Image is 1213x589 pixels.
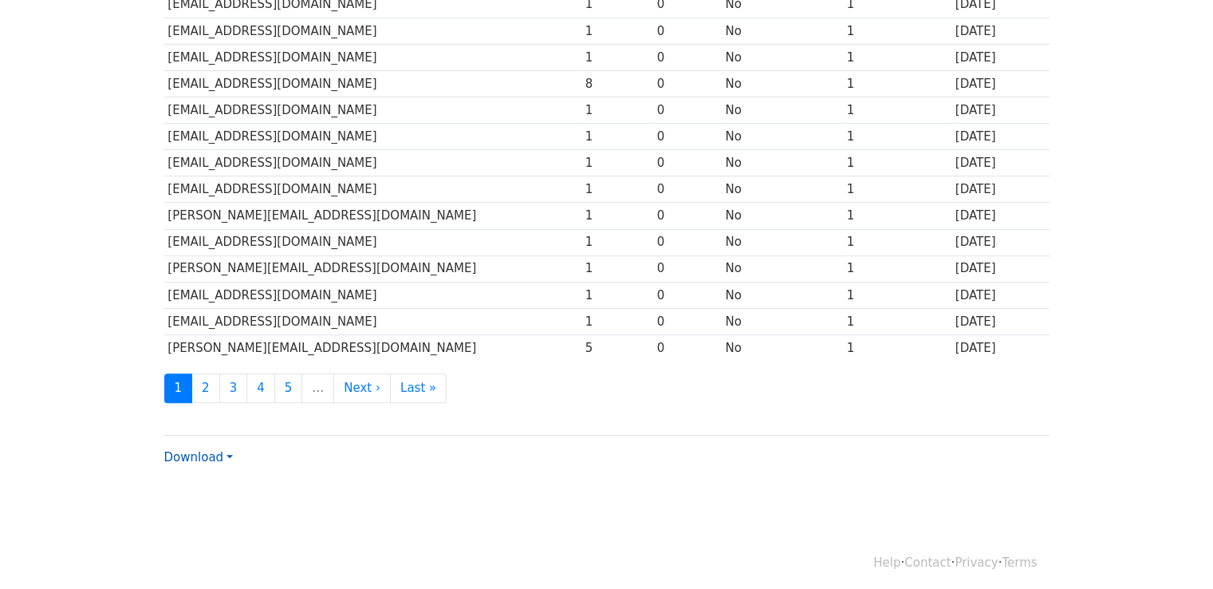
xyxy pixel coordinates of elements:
[951,176,1050,203] td: [DATE]
[722,124,843,150] td: No
[581,70,653,97] td: 8
[843,97,951,124] td: 1
[653,18,722,44] td: 0
[191,374,220,403] a: 2
[843,255,951,282] td: 1
[951,203,1050,229] td: [DATE]
[164,229,581,255] td: [EMAIL_ADDRESS][DOMAIN_NAME]
[843,70,951,97] td: 1
[843,150,951,176] td: 1
[951,150,1050,176] td: [DATE]
[164,334,581,361] td: [PERSON_NAME][EMAIL_ADDRESS][DOMAIN_NAME]
[164,150,581,176] td: [EMAIL_ADDRESS][DOMAIN_NAME]
[843,44,951,70] td: 1
[951,229,1050,255] td: [DATE]
[1002,555,1037,570] a: Terms
[1133,512,1213,589] iframe: Chat Widget
[653,308,722,334] td: 0
[904,555,951,570] a: Contact
[722,18,843,44] td: No
[333,374,391,403] a: Next ›
[653,44,722,70] td: 0
[653,282,722,308] td: 0
[843,203,951,229] td: 1
[390,374,447,403] a: Last »
[722,97,843,124] td: No
[653,334,722,361] td: 0
[653,97,722,124] td: 0
[951,18,1050,44] td: [DATE]
[722,229,843,255] td: No
[951,282,1050,308] td: [DATE]
[722,44,843,70] td: No
[164,203,581,229] td: [PERSON_NAME][EMAIL_ADDRESS][DOMAIN_NAME]
[653,176,722,203] td: 0
[581,334,653,361] td: 5
[843,124,951,150] td: 1
[951,334,1050,361] td: [DATE]
[581,229,653,255] td: 1
[164,450,233,464] a: Download
[164,176,581,203] td: [EMAIL_ADDRESS][DOMAIN_NAME]
[955,555,998,570] a: Privacy
[951,70,1050,97] td: [DATE]
[873,555,900,570] a: Help
[722,308,843,334] td: No
[951,97,1050,124] td: [DATE]
[722,150,843,176] td: No
[164,282,581,308] td: [EMAIL_ADDRESS][DOMAIN_NAME]
[164,44,581,70] td: [EMAIL_ADDRESS][DOMAIN_NAME]
[581,203,653,229] td: 1
[581,97,653,124] td: 1
[581,255,653,282] td: 1
[722,255,843,282] td: No
[653,70,722,97] td: 0
[164,18,581,44] td: [EMAIL_ADDRESS][DOMAIN_NAME]
[581,150,653,176] td: 1
[951,308,1050,334] td: [DATE]
[164,374,193,403] a: 1
[653,255,722,282] td: 0
[581,282,653,308] td: 1
[653,150,722,176] td: 0
[219,374,248,403] a: 3
[843,334,951,361] td: 1
[164,97,581,124] td: [EMAIL_ADDRESS][DOMAIN_NAME]
[581,18,653,44] td: 1
[581,176,653,203] td: 1
[843,18,951,44] td: 1
[843,229,951,255] td: 1
[164,70,581,97] td: [EMAIL_ADDRESS][DOMAIN_NAME]
[274,374,303,403] a: 5
[722,282,843,308] td: No
[843,282,951,308] td: 1
[951,44,1050,70] td: [DATE]
[653,203,722,229] td: 0
[722,70,843,97] td: No
[164,308,581,334] td: [EMAIL_ADDRESS][DOMAIN_NAME]
[246,374,275,403] a: 4
[581,44,653,70] td: 1
[653,229,722,255] td: 0
[951,124,1050,150] td: [DATE]
[581,124,653,150] td: 1
[581,308,653,334] td: 1
[843,176,951,203] td: 1
[843,308,951,334] td: 1
[653,124,722,150] td: 0
[951,255,1050,282] td: [DATE]
[722,176,843,203] td: No
[164,124,581,150] td: [EMAIL_ADDRESS][DOMAIN_NAME]
[722,334,843,361] td: No
[164,255,581,282] td: [PERSON_NAME][EMAIL_ADDRESS][DOMAIN_NAME]
[722,203,843,229] td: No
